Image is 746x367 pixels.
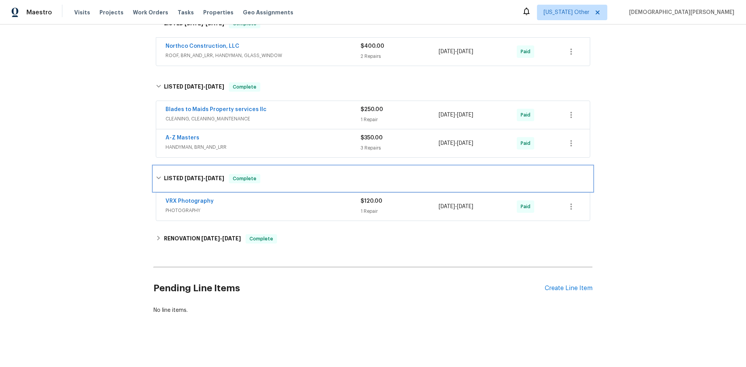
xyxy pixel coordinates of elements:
span: [DATE] [206,84,224,89]
span: Paid [521,139,533,147]
span: PHOTOGRAPHY [166,207,361,214]
span: [DATE] [457,112,473,118]
h6: LISTED [164,82,224,92]
span: HANDYMAN, BRN_AND_LRR [166,143,361,151]
span: Complete [230,175,260,183]
span: Tasks [178,10,194,15]
span: [DATE] [185,84,203,89]
div: LISTED [DATE]-[DATE]Complete [153,166,593,191]
h2: Pending Line Items [153,270,545,306]
div: 2 Repairs [361,52,439,60]
span: Paid [521,203,533,210]
span: [DEMOGRAPHIC_DATA][PERSON_NAME] [626,9,734,16]
a: Northco Construction, LLC [166,43,239,49]
span: - [439,203,473,210]
span: - [185,176,224,181]
a: A-Z Masters [166,135,199,141]
div: Create Line Item [545,285,593,292]
h6: RENOVATION [164,234,241,244]
span: - [185,84,224,89]
div: 1 Repair [361,116,439,123]
span: [DATE] [439,204,455,209]
div: RENOVATION [DATE]-[DATE]Complete [153,230,593,248]
span: - [439,139,473,147]
span: Projects [99,9,124,16]
span: $120.00 [361,198,382,204]
span: $350.00 [361,135,383,141]
h6: LISTED [164,174,224,183]
div: LISTED [DATE]-[DATE]Complete [153,75,593,99]
span: Work Orders [133,9,168,16]
span: Properties [203,9,234,16]
span: Paid [521,111,533,119]
span: Complete [230,83,260,91]
span: $250.00 [361,107,383,112]
span: - [439,48,473,56]
span: Visits [74,9,90,16]
span: [DATE] [439,112,455,118]
span: [DATE] [457,49,473,54]
span: [DATE] [457,204,473,209]
span: Complete [246,235,276,243]
span: [DATE] [439,141,455,146]
div: No line items. [153,306,593,314]
span: - [439,111,473,119]
span: CLEANING, CLEANING_MAINTENANCE [166,115,361,123]
span: [DATE] [439,49,455,54]
span: Geo Assignments [243,9,293,16]
span: [DATE] [185,176,203,181]
span: [US_STATE] Other [544,9,589,16]
a: Blades to Maids Property services llc [166,107,267,112]
a: VRX Photography [166,198,214,204]
span: Paid [521,48,533,56]
span: [DATE] [201,236,220,241]
div: 3 Repairs [361,144,439,152]
span: [DATE] [206,176,224,181]
span: [DATE] [222,236,241,241]
span: - [201,236,241,241]
span: Maestro [26,9,52,16]
span: ROOF, BRN_AND_LRR, HANDYMAN, GLASS_WINDOW [166,52,361,59]
span: [DATE] [457,141,473,146]
span: $400.00 [361,43,384,49]
div: 1 Repair [361,207,439,215]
